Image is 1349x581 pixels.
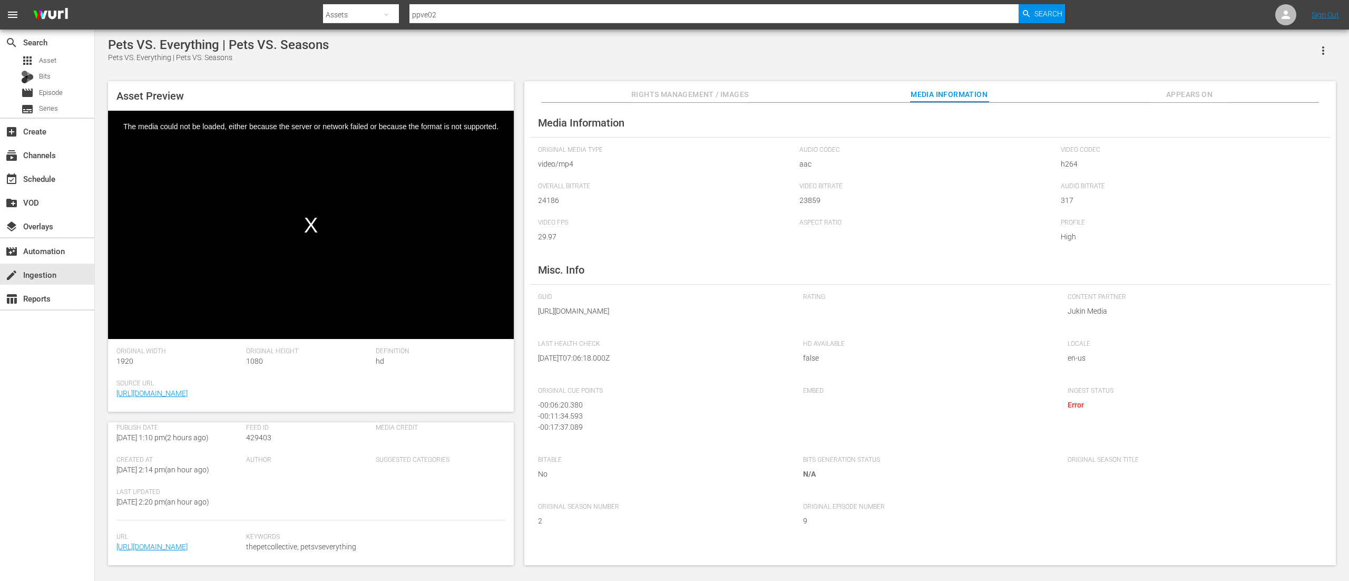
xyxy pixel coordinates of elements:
a: [URL][DOMAIN_NAME] [116,543,188,551]
span: Schedule [5,173,18,186]
span: High [1061,231,1317,243]
span: Original Season Title [1068,456,1317,464]
span: Media Information [910,88,989,101]
div: Pets VS. Everything | Pets VS. Seasons [108,52,329,63]
span: Embed [803,387,1052,395]
span: Bitable [538,456,787,464]
span: Profile [1061,219,1317,227]
span: [DATE] 2:14 pm ( an hour ago ) [116,466,209,474]
span: en-us [1068,353,1317,364]
span: Series [39,103,58,114]
span: Last Updated [116,488,241,497]
span: Jukin Media [1068,306,1317,317]
span: GUID [538,293,787,302]
span: false [803,353,1052,364]
span: thepetcollective, petsvseverything [246,541,500,553]
span: hd [376,357,384,365]
span: Create [5,125,18,138]
span: [DATE]T07:06:18.000Z [538,353,787,364]
span: Channels [5,149,18,162]
span: [URL][DOMAIN_NAME] [538,306,787,317]
span: Appears On [1150,88,1229,101]
span: Asset [21,54,34,67]
span: Episode [21,86,34,99]
span: Misc. Info [538,264,584,276]
span: Locale [1068,340,1317,348]
a: Sign Out [1312,11,1339,19]
span: 1080 [246,357,263,365]
button: Search [1019,4,1065,23]
span: Original Width [116,347,241,356]
div: Bits [21,71,34,83]
span: Bits Generation Status [803,456,1052,464]
span: Asset [39,55,56,66]
span: Media Information [538,117,624,129]
span: aac [799,159,1055,170]
span: 9 [803,516,1052,527]
span: HD Available [803,340,1052,348]
span: Source Url [116,380,500,388]
span: Search [5,36,18,49]
span: No [538,469,787,480]
span: Publish Date [116,424,241,432]
span: Ingestion [5,269,18,282]
span: Video Bitrate [799,182,1055,191]
span: Overall Bitrate [538,182,794,191]
span: Search [1034,4,1062,23]
span: 23859 [799,195,1055,206]
span: Bits [39,71,51,82]
span: Created At [116,456,241,464]
span: menu [6,8,19,21]
span: Series [21,103,34,115]
span: Reports [5,293,18,305]
span: Ingest Status [1068,387,1317,395]
span: 2 [538,516,787,527]
span: 29.97 [538,231,794,243]
span: Error [1068,401,1084,409]
div: Video Player [108,111,514,339]
span: Rating [803,293,1052,302]
span: 24186 [538,195,794,206]
span: Rights Management / Images [631,88,748,101]
div: - 00:17:37.089 [538,422,782,433]
span: Original Media Type [538,146,794,154]
span: Author [246,456,370,464]
span: Original Cue Points [538,387,787,395]
div: - 00:11:34.593 [538,411,782,422]
span: Suggested Categories [376,456,500,464]
span: [DATE] 2:20 pm ( an hour ago ) [116,498,209,506]
span: Asset Preview [116,90,184,102]
span: Content Partner [1068,293,1317,302]
span: Media Credit [376,424,500,432]
span: Video FPS [538,219,794,227]
span: Video Codec [1061,146,1317,154]
span: 1920 [116,357,133,365]
span: N/A [803,470,816,478]
span: Original Season Number [538,503,787,511]
span: Original Episode Number [803,503,1052,511]
span: Audio Bitrate [1061,182,1317,191]
span: video/mp4 [538,159,794,170]
img: ans4CAIJ8jUAAAAAAAAAAAAAAAAAAAAAAAAgQb4GAAAAAAAAAAAAAAAAAAAAAAAAJMjXAAAAAAAAAAAAAAAAAAAAAAAAgAT5G... [25,3,76,27]
span: Automation [5,245,18,258]
span: VOD [5,197,18,209]
span: Audio Codec [799,146,1055,154]
span: h264 [1061,159,1317,170]
span: 317 [1061,195,1317,206]
span: Original Height [246,347,370,356]
span: Feed ID [246,424,370,432]
a: [URL][DOMAIN_NAME] [116,389,188,398]
span: Overlays [5,220,18,233]
span: Keywords [246,533,500,541]
span: Aspect Ratio [799,219,1055,227]
span: Definition [376,347,500,356]
div: - 00:06:20.380 [538,400,782,411]
span: Last Health Check [538,340,787,348]
div: Pets VS. Everything | Pets VS. Seasons [108,37,329,52]
span: Url [116,533,241,541]
span: [DATE] 1:10 pm ( 2 hours ago ) [116,433,209,442]
span: 429403 [246,433,271,442]
span: Episode [39,88,63,98]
